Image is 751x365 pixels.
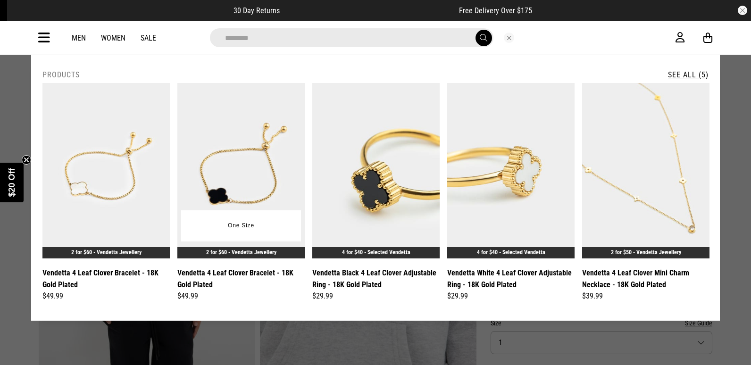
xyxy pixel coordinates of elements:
img: Vendetta Black 4 Leaf Clover Adjustable Ring - 18k Gold Plated in Multi [312,83,440,258]
img: Vendetta 4 Leaf Clover Mini Charm Necklace - 18k Gold Plated in Gold [582,83,709,258]
img: Vendetta 4 Leaf Clover Bracelet - 18k Gold Plated in Multi [177,83,305,258]
button: Close search [504,33,514,43]
a: Vendetta 4 Leaf Clover Mini Charm Necklace - 18K Gold Plated [582,267,709,290]
div: $39.99 [582,290,709,302]
div: $49.99 [42,290,170,302]
button: One Size [221,217,261,234]
a: Women [101,33,125,42]
button: Close teaser [22,155,31,165]
button: Open LiveChat chat widget [8,4,36,32]
span: 30 Day Returns [234,6,280,15]
a: Vendetta White 4 Leaf Clover Adjustable Ring - 18K Gold Plated [447,267,575,290]
a: 4 for $40 - Selected Vendetta [342,249,410,256]
a: 4 for $40 - Selected Vendetta [477,249,545,256]
a: Men [72,33,86,42]
span: $20 Off [7,168,17,197]
div: $49.99 [177,290,305,302]
a: See All (5) [668,70,709,79]
a: 2 for $60 - Vendetta Jewellery [71,249,142,256]
iframe: Customer reviews powered by Trustpilot [299,6,440,15]
img: Vendetta 4 Leaf Clover Bracelet - 18k Gold Plated in Multi [42,83,170,258]
span: Free Delivery Over $175 [459,6,532,15]
a: 2 for $60 - Vendetta Jewellery [206,249,276,256]
div: $29.99 [312,290,440,302]
a: Vendetta 4 Leaf Clover Bracelet - 18K Gold Plated [177,267,305,290]
a: Vendetta Black 4 Leaf Clover Adjustable Ring - 18K Gold Plated [312,267,440,290]
div: $29.99 [447,290,575,302]
a: Vendetta 4 Leaf Clover Bracelet - 18K Gold Plated [42,267,170,290]
img: Vendetta White 4 Leaf Clover Adjustable Ring - 18k Gold Plated in Multi [447,83,575,258]
a: Sale [141,33,156,42]
h2: Products [42,70,80,79]
a: 2 for $50 - Vendetta Jewellery [611,249,681,256]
